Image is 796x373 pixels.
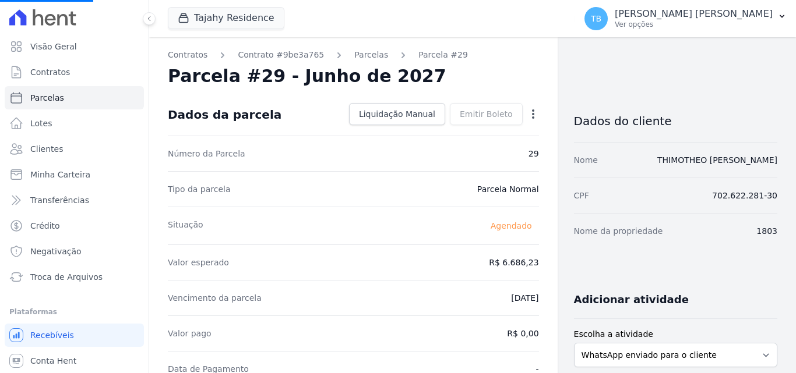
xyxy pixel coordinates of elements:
dd: Parcela Normal [477,183,539,195]
a: Minha Carteira [5,163,144,186]
span: Transferências [30,194,89,206]
p: Ver opções [615,20,773,29]
dd: R$ 6.686,23 [489,257,538,268]
span: Agendado [484,219,539,233]
a: Parcelas [354,49,388,61]
a: Negativação [5,240,144,263]
dt: Número da Parcela [168,148,245,159]
h3: Dados do cliente [574,114,777,128]
span: Contratos [30,66,70,78]
p: [PERSON_NAME] [PERSON_NAME] [615,8,773,20]
span: Parcelas [30,92,64,104]
dt: Nome [574,154,598,166]
a: Crédito [5,214,144,237]
span: Clientes [30,143,63,155]
a: Contratos [5,61,144,84]
a: Contratos [168,49,207,61]
a: Liquidação Manual [349,103,445,125]
div: Plataformas [9,305,139,319]
span: Lotes [30,118,52,129]
dt: Valor pago [168,328,212,339]
a: THIMOTHEO [PERSON_NAME] [657,155,777,165]
a: Conta Hent [5,349,144,372]
span: Visão Geral [30,41,77,52]
dd: 29 [529,148,539,159]
a: Parcelas [5,86,144,109]
a: Transferências [5,189,144,212]
span: Liquidação Manual [359,108,435,120]
dd: [DATE] [511,292,538,304]
h2: Parcela #29 - Junho de 2027 [168,66,446,87]
dd: 1803 [756,225,777,237]
dt: Tipo da parcela [168,183,231,195]
label: Escolha a atividade [574,328,777,340]
span: Conta Hent [30,355,76,367]
dt: Situação [168,219,203,233]
span: Negativação [30,246,82,257]
dt: Valor esperado [168,257,229,268]
a: Lotes [5,112,144,135]
a: Recebíveis [5,324,144,347]
span: Recebíveis [30,329,74,341]
button: TB [PERSON_NAME] [PERSON_NAME] Ver opções [575,2,796,35]
dd: 702.622.281-30 [712,190,777,201]
a: Contrato #9be3a765 [238,49,324,61]
a: Troca de Arquivos [5,265,144,289]
span: TB [591,15,601,23]
dt: CPF [574,190,589,201]
a: Visão Geral [5,35,144,58]
a: Clientes [5,137,144,161]
button: Tajahy Residence [168,7,284,29]
dt: Nome da propriedade [574,225,663,237]
div: Dados da parcela [168,108,281,122]
dt: Vencimento da parcela [168,292,262,304]
span: Crédito [30,220,60,232]
h3: Adicionar atividade [574,293,689,307]
span: Minha Carteira [30,169,90,180]
a: Parcela #29 [418,49,468,61]
dd: R$ 0,00 [507,328,538,339]
nav: Breadcrumb [168,49,539,61]
span: Troca de Arquivos [30,271,103,283]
